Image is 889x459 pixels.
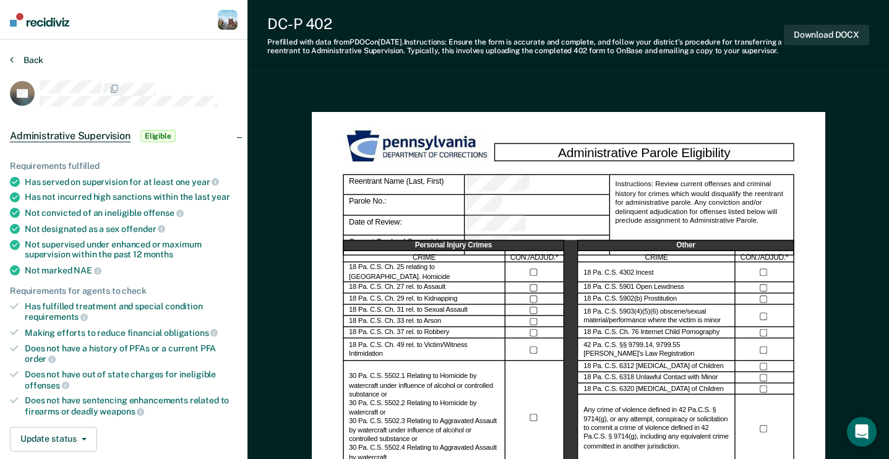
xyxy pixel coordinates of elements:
div: Parole No.: [465,195,609,215]
div: Does not have a history of PFAs or a current PFA order [25,343,238,364]
div: Reentrant Name (Last, First) [465,174,609,195]
div: Instructions: Review current offenses and criminal history for crimes which would disqualify the ... [609,174,794,255]
div: Requirements fulfilled [10,161,238,171]
div: Has served on supervision for at least one [25,176,238,187]
span: offense [144,208,184,218]
div: CRIME [577,251,735,262]
div: Not supervised under enhanced or maximum supervision within the past 12 [25,239,238,260]
div: Does not have sentencing enhancements related to firearms or deadly [25,395,238,416]
div: Not designated as a sex [25,223,238,234]
span: Administrative Supervision [10,130,131,142]
span: offenses [25,380,69,390]
label: 18 Pa. C.S. Ch. 25 relating to [GEOGRAPHIC_DATA]. Homicide [349,264,499,281]
div: Date of Review: [343,215,465,235]
label: 18 Pa. C.S. Ch. 31 rel. to Sexual Assault [349,306,468,315]
div: Not marked [25,265,238,276]
div: Current Grade of Supervision [343,235,465,255]
label: 18 Pa. C.S. 5902(b) Prostitution [583,294,677,304]
div: Other [577,240,794,251]
label: 18 Pa. C.S. Ch. 29 rel. to Kidnapping [349,294,457,304]
button: Update status [10,427,97,452]
label: 18 Pa. C.S. Ch. 49 rel. to Victim/Witness Intimidation [349,341,499,359]
button: Download DOCX [784,25,869,45]
label: 18 Pa. C.S. 6312 [MEDICAL_DATA] of Children [583,362,723,371]
label: 18 Pa. C.S. Ch. 76 Internet Child Pornography [583,328,719,338]
div: DC-P 402 [267,15,784,33]
label: 18 Pa. C.S. Ch. 37 rel. to Robbery [349,328,449,338]
div: CON./ADJUD.* [505,251,564,262]
span: NAE [74,265,101,275]
label: 18 Pa. C.S. 5903(4)(5)(6) obscene/sexual material/performance where the victim is minor [583,307,729,325]
div: Making efforts to reduce financial [25,327,238,338]
label: 18 Pa. C.S. 5901 Open Lewdness [583,283,684,293]
div: CRIME [343,251,505,262]
div: Has not incurred high sanctions within the last [25,192,238,202]
span: Eligible [140,130,176,142]
div: Has fulfilled treatment and special condition [25,301,238,322]
label: 18 Pa. C.S. 6318 Unlawful Contact with Minor [583,373,718,382]
span: weapons [100,406,144,416]
button: Back [10,54,43,66]
div: CON./ADJUD.* [736,251,794,262]
img: Recidiviz [10,13,69,27]
span: offender [121,224,166,234]
img: PDOC Logo [343,127,494,166]
div: Current Grade of Supervision [465,235,609,255]
div: Personal Injury Crimes [343,240,564,251]
label: 18 Pa. C.S. 6320 [MEDICAL_DATA] of Children [583,384,723,393]
div: Requirements for agents to check [10,286,238,296]
div: Open Intercom Messenger [847,417,877,447]
span: year [192,177,219,187]
div: Reentrant Name (Last, First) [343,174,465,195]
label: 18 Pa. C.S. Ch. 27 rel. to Assault [349,283,445,293]
label: Any crime of violence defined in 42 Pa.C.S. § 9714(g), or any attempt, conspiracy or solicitation... [583,406,729,451]
div: Prefilled with data from PDOC on [DATE] . Instructions: Ensure the form is accurate and complete,... [267,38,784,56]
label: 18 Pa. C.S. Ch. 33 rel. to Arson [349,317,441,326]
div: Does not have out of state charges for ineligible [25,369,238,390]
label: 18 Pa. C.S. 4302 Incest [583,268,653,277]
span: year [212,192,230,202]
span: months [144,249,173,259]
label: 42 Pa. C.S. §§ 9799.14, 9799.55 [PERSON_NAME]’s Law Registration [583,341,729,359]
div: Parole No.: [343,195,465,215]
div: Administrative Parole Eligibility [494,143,794,161]
span: requirements [25,312,88,322]
span: obligations [164,328,218,338]
div: Date of Review: [465,215,609,235]
div: Not convicted of an ineligible [25,207,238,218]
